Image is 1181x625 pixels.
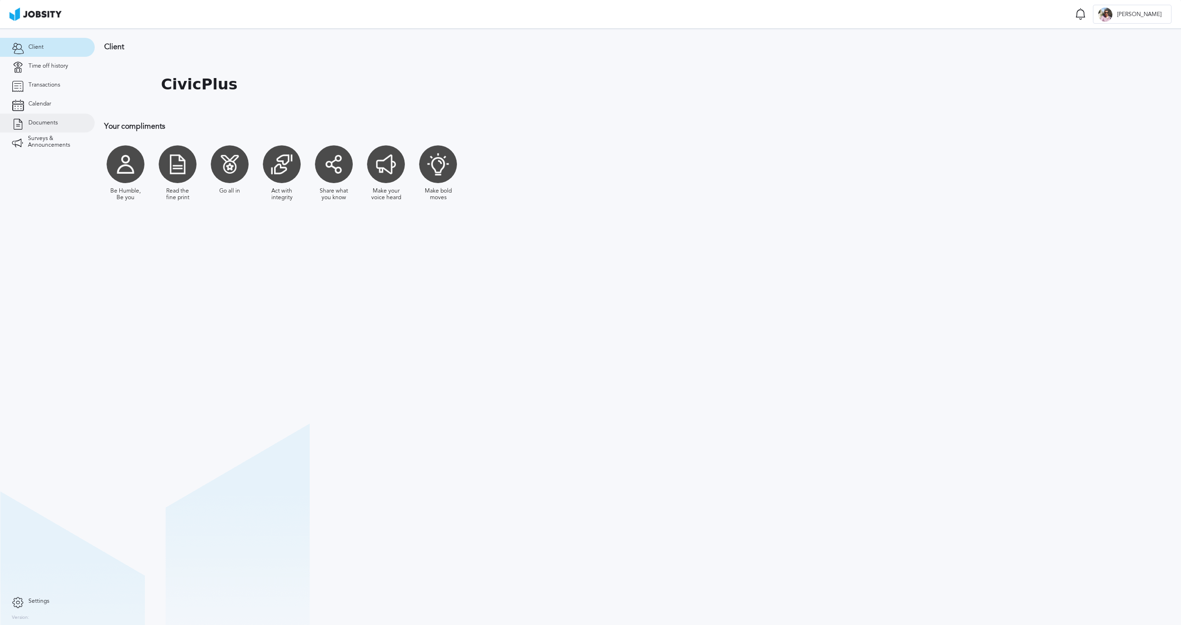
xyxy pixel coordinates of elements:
[161,76,238,93] h1: CivicPlus
[12,615,29,621] label: Version:
[1098,8,1112,22] div: A
[104,43,618,51] h3: Client
[317,188,350,201] div: Share what you know
[104,122,618,131] h3: Your compliments
[1112,11,1166,18] span: [PERSON_NAME]
[28,82,60,88] span: Transactions
[28,120,58,126] span: Documents
[161,188,194,201] div: Read the fine print
[28,63,68,70] span: Time off history
[28,101,51,107] span: Calendar
[28,598,49,605] span: Settings
[219,188,240,194] div: Go all in
[28,44,44,51] span: Client
[369,188,403,201] div: Make your voice heard
[28,135,83,149] span: Surveys & Announcements
[421,188,455,201] div: Make bold moves
[1093,5,1172,24] button: A[PERSON_NAME]
[9,8,62,21] img: ab4bad089aa723f57921c736e9817d99.png
[265,188,298,201] div: Act with integrity
[109,188,142,201] div: Be Humble, Be you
